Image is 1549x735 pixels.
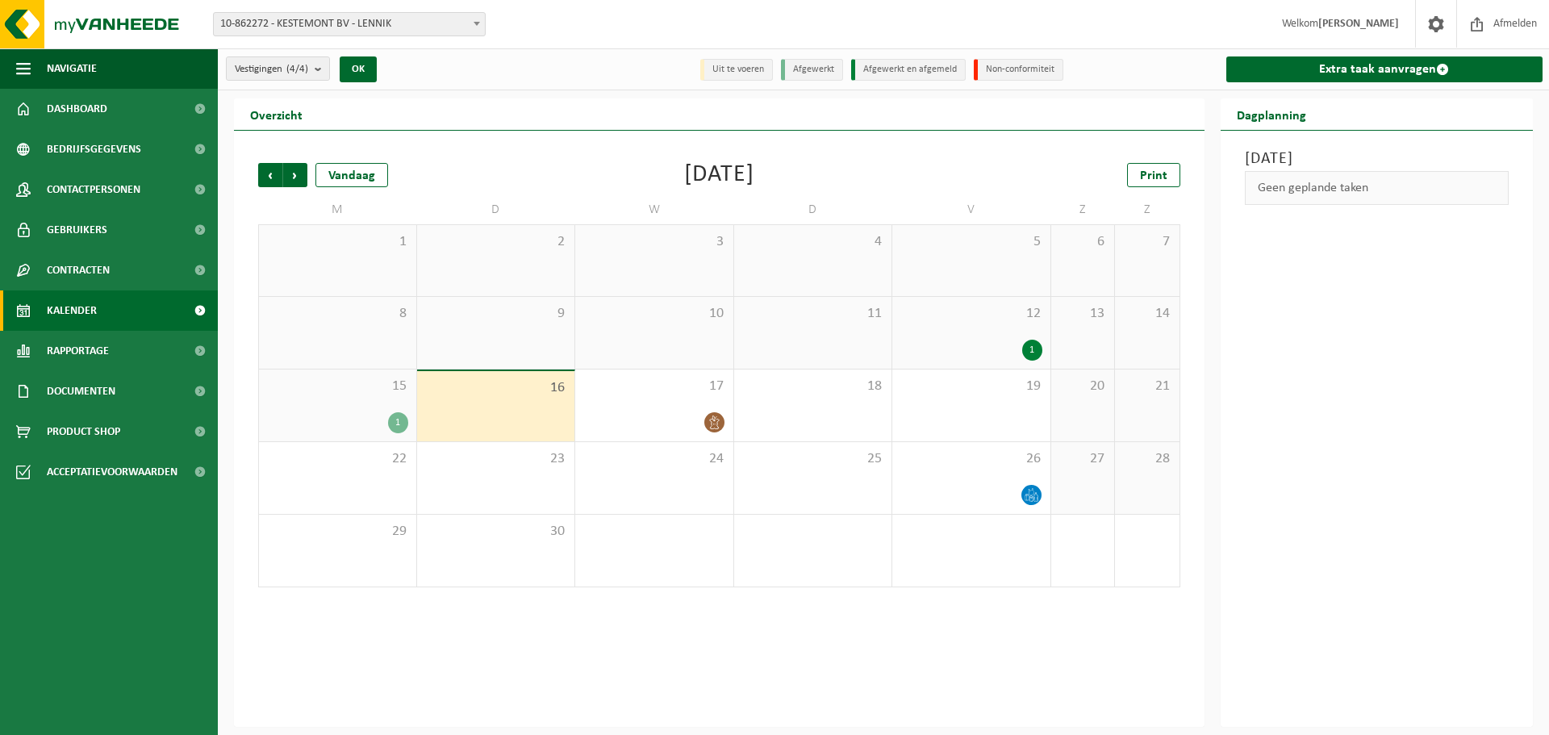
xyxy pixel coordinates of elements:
[1059,305,1107,323] span: 13
[1318,18,1399,30] strong: [PERSON_NAME]
[900,450,1042,468] span: 26
[267,450,408,468] span: 22
[1059,233,1107,251] span: 6
[1226,56,1543,82] a: Extra taak aanvragen
[47,129,141,169] span: Bedrijfsgegevens
[1059,450,1107,468] span: 27
[425,233,567,251] span: 2
[258,163,282,187] span: Vorige
[1051,195,1116,224] td: Z
[742,378,884,395] span: 18
[900,233,1042,251] span: 5
[583,233,725,251] span: 3
[575,195,734,224] td: W
[742,305,884,323] span: 11
[1123,305,1171,323] span: 14
[851,59,966,81] li: Afgewerkt en afgemeld
[974,59,1063,81] li: Non-conformiteit
[47,48,97,89] span: Navigatie
[267,305,408,323] span: 8
[742,450,884,468] span: 25
[47,250,110,290] span: Contracten
[267,523,408,541] span: 29
[1123,233,1171,251] span: 7
[892,195,1051,224] td: V
[425,450,567,468] span: 23
[425,523,567,541] span: 30
[700,59,773,81] li: Uit te voeren
[214,13,485,35] span: 10-862272 - KESTEMONT BV - LENNIK
[213,12,486,36] span: 10-862272 - KESTEMONT BV - LENNIK
[47,210,107,250] span: Gebruikers
[900,378,1042,395] span: 19
[47,169,140,210] span: Contactpersonen
[47,89,107,129] span: Dashboard
[583,450,725,468] span: 24
[47,331,109,371] span: Rapportage
[283,163,307,187] span: Volgende
[235,57,308,81] span: Vestigingen
[286,64,308,74] count: (4/4)
[1022,340,1042,361] div: 1
[1123,450,1171,468] span: 28
[1140,169,1167,182] span: Print
[315,163,388,187] div: Vandaag
[1127,163,1180,187] a: Print
[734,195,893,224] td: D
[1115,195,1179,224] td: Z
[417,195,576,224] td: D
[1123,378,1171,395] span: 21
[742,233,884,251] span: 4
[226,56,330,81] button: Vestigingen(4/4)
[47,290,97,331] span: Kalender
[684,163,754,187] div: [DATE]
[258,195,417,224] td: M
[900,305,1042,323] span: 12
[267,233,408,251] span: 1
[340,56,377,82] button: OK
[583,305,725,323] span: 10
[583,378,725,395] span: 17
[47,411,120,452] span: Product Shop
[234,98,319,130] h2: Overzicht
[781,59,843,81] li: Afgewerkt
[47,371,115,411] span: Documenten
[1221,98,1322,130] h2: Dagplanning
[267,378,408,395] span: 15
[47,452,177,492] span: Acceptatievoorwaarden
[388,412,408,433] div: 1
[1059,378,1107,395] span: 20
[425,379,567,397] span: 16
[1245,171,1509,205] div: Geen geplande taken
[1245,147,1509,171] h3: [DATE]
[425,305,567,323] span: 9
